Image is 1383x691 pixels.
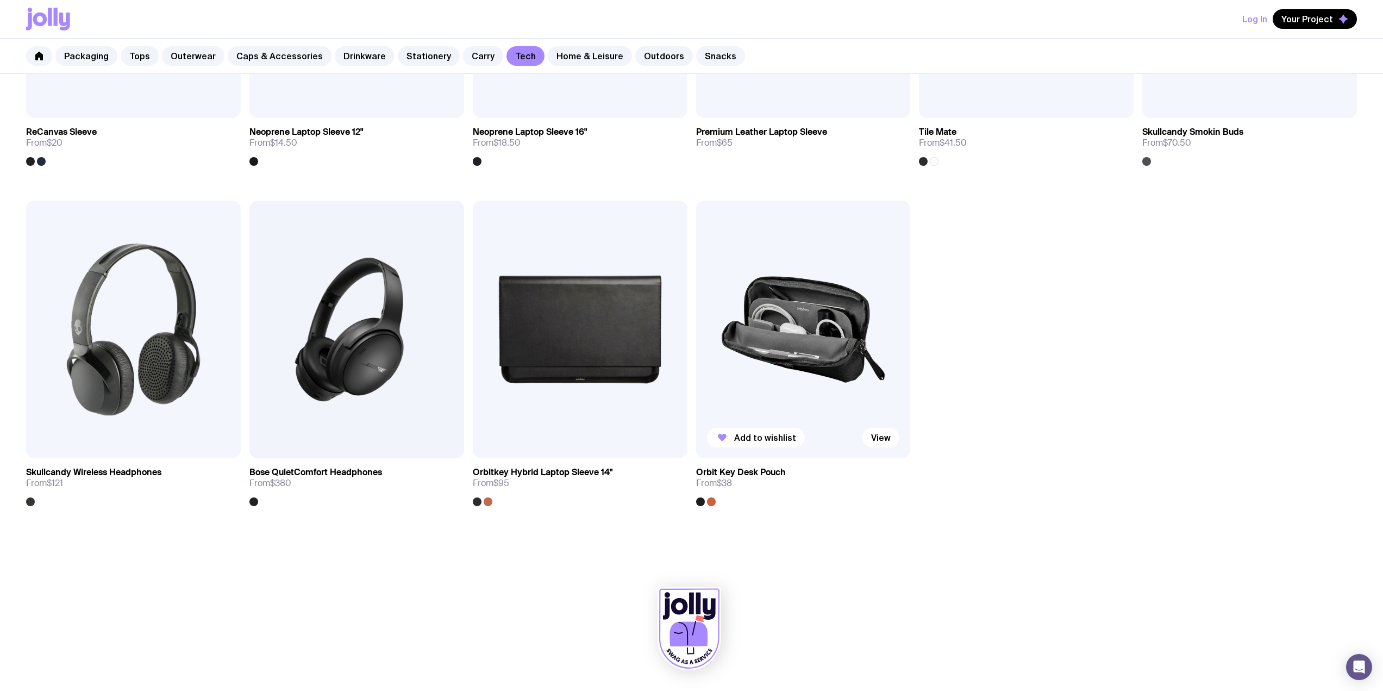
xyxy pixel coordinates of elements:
[473,467,612,478] h3: Orbitkey Hybrid Laptop Sleeve 14"
[249,467,382,478] h3: Bose QuietComfort Headphones
[696,467,786,478] h3: Orbit Key Desk Pouch
[473,458,687,506] a: Orbitkey Hybrid Laptop Sleeve 14"From$95
[919,118,1134,166] a: Tile MateFrom$41.50
[734,432,796,443] span: Add to wishlist
[473,478,509,489] span: From
[1281,14,1333,24] span: Your Project
[717,477,732,489] span: $38
[635,46,693,66] a: Outdoors
[493,477,509,489] span: $95
[26,138,62,148] span: From
[47,137,62,148] span: $20
[696,478,732,489] span: From
[696,127,827,138] h3: Premium Leather Laptop Sleeve
[473,127,587,138] h3: Neoprene Laptop Sleeve 16"
[548,46,632,66] a: Home & Leisure
[696,46,745,66] a: Snacks
[398,46,460,66] a: Stationery
[162,46,224,66] a: Outerwear
[1242,9,1267,29] button: Log In
[249,118,464,166] a: Neoprene Laptop Sleeve 12"From$14.50
[270,137,297,148] span: $14.50
[473,138,521,148] span: From
[1142,118,1357,166] a: Skullcandy Smokin BudsFrom$70.50
[47,477,63,489] span: $121
[26,127,97,138] h3: ReCanvas Sleeve
[121,46,159,66] a: Tops
[249,138,297,148] span: From
[919,138,967,148] span: From
[463,46,503,66] a: Carry
[717,137,733,148] span: $65
[696,458,911,506] a: Orbit Key Desk PouchFrom$38
[1142,127,1243,138] h3: Skullcandy Smokin Buds
[919,127,956,138] h3: Tile Mate
[55,46,117,66] a: Packaging
[335,46,395,66] a: Drinkware
[26,118,241,166] a: ReCanvas SleeveFrom$20
[707,428,805,447] button: Add to wishlist
[696,138,733,148] span: From
[696,118,911,157] a: Premium Leather Laptop SleeveFrom$65
[249,458,464,506] a: Bose QuietComfort HeadphonesFrom$380
[862,428,899,447] a: View
[473,118,687,166] a: Neoprene Laptop Sleeve 16"From$18.50
[26,458,241,506] a: Skullcandy Wireless HeadphonesFrom$121
[26,467,161,478] h3: Skullcandy Wireless Headphones
[1346,654,1372,680] div: Open Intercom Messenger
[506,46,545,66] a: Tech
[1163,137,1191,148] span: $70.50
[26,478,63,489] span: From
[228,46,331,66] a: Caps & Accessories
[249,127,363,138] h3: Neoprene Laptop Sleeve 12"
[249,478,291,489] span: From
[1273,9,1357,29] button: Your Project
[493,137,521,148] span: $18.50
[270,477,291,489] span: $380
[940,137,967,148] span: $41.50
[1142,138,1191,148] span: From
